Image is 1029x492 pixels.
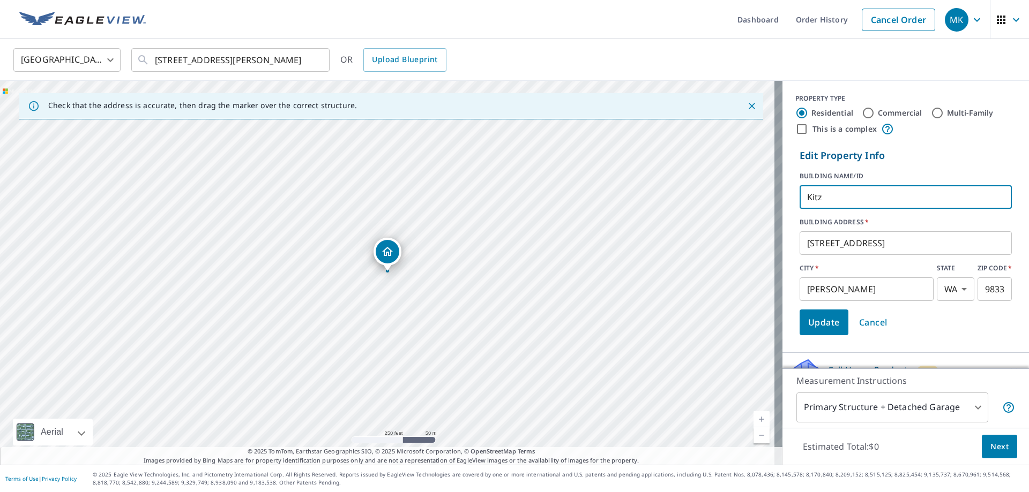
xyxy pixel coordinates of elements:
[374,238,401,271] div: Dropped pin, building 1, Residential property, 21302 164th Ave E Graham, WA 98338
[937,263,974,273] label: STATE
[754,411,770,427] a: Current Level 17, Zoom In
[5,475,77,482] p: |
[5,475,39,482] a: Terms of Use
[363,48,446,72] a: Upload Blueprint
[518,447,535,455] a: Terms
[862,9,935,31] a: Cancel Order
[38,419,66,445] div: Aerial
[48,101,357,110] p: Check that the address is accurate, then drag the marker over the correct structure.
[811,108,853,118] label: Residential
[1002,401,1015,414] span: Your report will include the primary structure and a detached garage if one exists.
[978,263,1012,273] label: ZIP CODE
[155,45,308,75] input: Search by address or latitude-longitude
[800,263,934,273] label: CITY
[812,124,877,134] label: This is a complex
[800,171,1012,181] label: BUILDING NAME/ID
[944,284,957,294] em: WA
[796,392,988,422] div: Primary Structure + Detached Garage
[794,435,888,458] p: Estimated Total: $0
[93,471,1024,487] p: © 2025 Eagle View Technologies, Inc. and Pictometry International Corp. All Rights Reserved. Repo...
[829,364,912,376] p: Full House Products
[791,357,1020,383] div: Full House ProductsNew
[945,8,968,32] div: MK
[921,367,935,375] span: New
[796,374,1015,387] p: Measurement Instructions
[878,108,922,118] label: Commercial
[13,419,93,445] div: Aerial
[19,12,146,28] img: EV Logo
[471,447,516,455] a: OpenStreetMap
[13,45,121,75] div: [GEOGRAPHIC_DATA]
[859,315,888,330] span: Cancel
[745,99,759,113] button: Close
[800,217,1012,227] label: BUILDING ADDRESS
[800,309,848,335] button: Update
[795,94,1016,103] div: PROPERTY TYPE
[947,108,994,118] label: Multi-Family
[808,315,840,330] span: Update
[990,440,1009,453] span: Next
[982,435,1017,459] button: Next
[754,427,770,443] a: Current Level 17, Zoom Out
[800,148,1012,163] p: Edit Property Info
[340,48,446,72] div: OR
[937,277,974,301] div: WA
[42,475,77,482] a: Privacy Policy
[248,447,535,456] span: © 2025 TomTom, Earthstar Geographics SIO, © 2025 Microsoft Corporation, ©
[851,309,896,335] button: Cancel
[372,53,437,66] span: Upload Blueprint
